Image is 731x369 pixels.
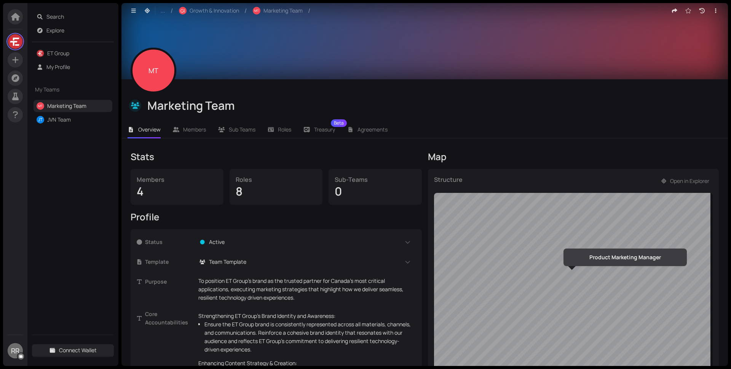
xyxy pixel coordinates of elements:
[314,127,335,132] span: Treasury
[175,5,243,17] button: GIGrowth & Innovation
[157,5,169,17] button: ...
[670,177,709,185] span: Open in Explorer
[47,102,86,109] a: Marketing Team
[161,6,165,15] span: ...
[198,277,411,302] p: To position ET Group’s brand as the trusted partner for Canada’s most critical applications, exec...
[137,184,217,199] div: 4
[138,126,161,133] span: Overview
[180,8,185,13] span: GI
[35,85,97,94] span: My Teams
[46,11,110,23] span: Search
[46,63,70,71] a: My Profile
[229,126,255,133] span: Sub Teams
[358,126,388,133] span: Agreements
[145,278,194,286] span: Purpose
[657,175,713,187] button: Open in Explorer
[47,50,69,57] a: ET Group
[236,175,316,184] div: Roles
[131,151,422,163] div: Stats
[209,258,246,266] span: Team Template
[278,126,291,133] span: Roles
[8,34,22,49] img: LsfHRQdbm8.jpeg
[131,211,422,223] div: Profile
[32,81,114,98] div: My Teams
[204,320,411,354] li: Ensure the ET Group brand is consistently represented across all materials, channels, and communi...
[46,27,64,34] a: Explore
[148,48,158,93] span: MT
[335,175,415,184] div: Sub-Teams
[434,175,463,193] div: Structure
[198,312,411,320] p: Strengthening ET Group’s Brand Identity and Awareness:
[32,344,114,356] button: Connect Wallet
[254,9,259,12] span: MT
[198,359,411,367] p: Enhancing Content Strategy & Creation:
[47,116,71,123] a: JVN Team
[209,238,225,246] span: Active
[190,6,239,15] span: Growth & Innovation
[263,6,303,15] span: Marketing Team
[249,5,306,17] button: MTMarketing Team
[428,151,719,163] div: Map
[145,310,194,327] span: Core Accountabilities
[145,238,194,246] span: Status
[147,98,717,113] div: Marketing Team
[183,126,206,133] span: Members
[335,184,415,199] div: 0
[236,184,316,199] div: 8
[59,346,97,355] span: Connect Wallet
[11,343,19,358] span: RR
[145,258,194,266] span: Template
[331,119,347,127] sup: Beta
[137,175,217,184] div: Members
